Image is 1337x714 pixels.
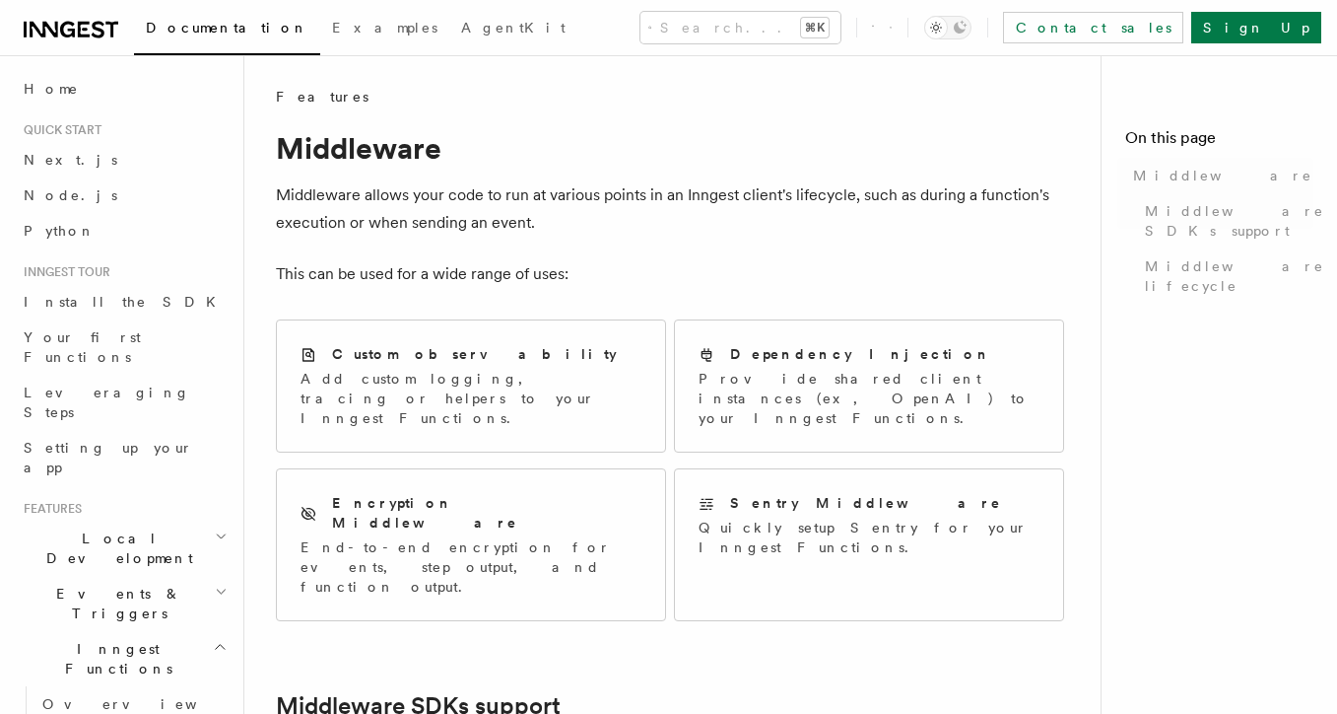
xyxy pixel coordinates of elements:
span: Middleware [1133,166,1312,185]
h2: Sentry Middleware [730,493,1002,513]
a: Install the SDK [16,284,232,320]
span: Node.js [24,187,117,203]
p: Quickly setup Sentry for your Inngest Functions. [699,518,1039,557]
a: Middleware lifecycle [1137,249,1313,304]
h2: Encryption Middleware [332,493,641,533]
p: Provide shared client instances (ex, OpenAI) to your Inngest Functions. [699,369,1039,428]
a: Your first Functions [16,320,232,375]
span: Quick start [16,122,101,138]
p: End-to-end encryption for events, step output, and function output. [301,537,641,597]
h4: On this page [1125,126,1313,158]
h2: Dependency Injection [730,344,991,364]
a: Python [16,213,232,249]
span: Documentation [146,20,308,36]
span: Home [24,79,79,99]
span: Your first Functions [24,329,141,365]
a: AgentKit [449,6,577,53]
button: Inngest Functions [16,631,232,686]
a: Custom observabilityAdd custom logging, tracing or helpers to your Inngest Functions. [276,320,666,453]
a: Leveraging Steps [16,375,232,430]
a: Home [16,71,232,107]
a: Documentation [134,6,320,55]
button: Search...⌘K [640,12,840,43]
span: Install the SDK [24,294,228,310]
p: Middleware allows your code to run at various points in an Inngest client's lifecycle, such as du... [276,181,1064,237]
a: Setting up your app [16,430,232,485]
span: Events & Triggers [16,584,215,623]
span: Leveraging Steps [24,385,190,420]
a: Next.js [16,142,232,178]
a: Middleware SDKs support [1137,193,1313,249]
span: Setting up your app [24,440,193,475]
button: Local Development [16,521,232,576]
span: Middleware SDKs support [1145,201,1324,241]
button: Toggle dark mode [924,16,971,39]
a: Examples [320,6,449,53]
p: Add custom logging, tracing or helpers to your Inngest Functions. [301,369,641,428]
span: Inngest Functions [16,639,213,678]
h1: Middleware [276,130,1064,166]
span: Features [276,87,368,107]
a: Sentry MiddlewareQuickly setup Sentry for your Inngest Functions. [674,468,1064,621]
span: Overview [42,696,245,712]
span: Examples [332,20,437,36]
a: Node.js [16,178,232,213]
button: Events & Triggers [16,576,232,631]
span: Next.js [24,152,117,168]
span: Python [24,223,96,239]
span: Inngest tour [16,264,110,280]
span: AgentKit [461,20,566,36]
span: Features [16,501,82,517]
a: Middleware [1125,158,1313,193]
a: Sign Up [1191,12,1321,43]
h2: Custom observability [332,344,617,364]
a: Encryption MiddlewareEnd-to-end encryption for events, step output, and function output. [276,468,666,621]
a: Contact sales [1003,12,1183,43]
a: Dependency InjectionProvide shared client instances (ex, OpenAI) to your Inngest Functions. [674,320,1064,453]
span: Local Development [16,529,215,568]
span: Middleware lifecycle [1145,256,1324,296]
kbd: ⌘K [801,18,829,37]
p: This can be used for a wide range of uses: [276,260,1064,288]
